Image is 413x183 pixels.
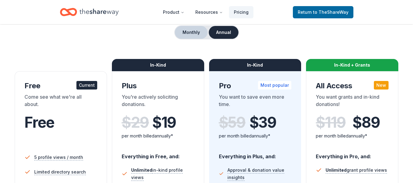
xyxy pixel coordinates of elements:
a: Home [60,5,119,19]
div: Everything in Plus, and: [219,148,292,160]
div: Free [24,81,97,91]
div: Most popular [258,81,291,90]
span: Unlimited [326,167,347,173]
div: In-Kind + Grants [306,59,398,71]
span: Return [298,9,348,16]
div: Plus [122,81,194,91]
div: Come see what we're all about. [24,93,97,110]
span: grant profile views [326,167,387,173]
div: You're actively soliciting donations. [122,93,194,110]
div: per month billed annually* [122,132,194,140]
div: per month billed annually* [316,132,389,140]
span: 5 profile views / month [34,154,83,161]
div: In-Kind [112,59,204,71]
button: Resources [190,6,228,18]
div: You want grants and in-kind donations! [316,93,389,110]
span: Free [24,113,54,131]
nav: Main [158,5,253,19]
div: Everything in Pro, and: [316,148,389,160]
span: $ 39 [249,114,276,131]
div: All Access [316,81,389,91]
div: Pro [219,81,292,91]
div: per month billed annually* [219,132,292,140]
a: Returnto TheShareWay [293,6,353,18]
button: Annual [209,26,238,39]
span: in-kind profile views [131,167,183,180]
div: In-Kind [209,59,301,71]
span: Limited directory search [34,168,86,176]
button: Product [158,6,189,18]
span: to TheShareWay [313,9,348,15]
span: $ 89 [352,114,380,131]
span: $ 19 [152,114,176,131]
div: New [374,81,389,90]
a: Pricing [229,6,253,18]
div: You want to save even more time. [219,93,292,110]
span: Approval & donation value insights [227,167,291,181]
div: Current [76,81,97,90]
span: Unlimited [131,167,152,173]
button: Monthly [175,26,208,39]
div: Everything in Free, and: [122,148,194,160]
